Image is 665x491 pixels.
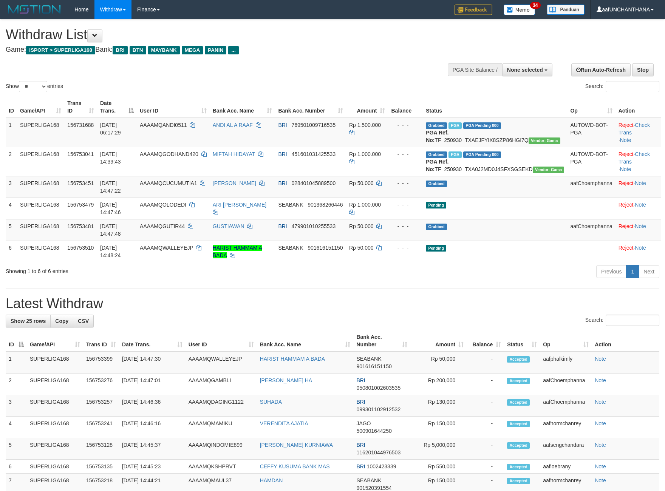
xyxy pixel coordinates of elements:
td: Rp 550,000 [410,460,467,474]
td: 156753276 [83,374,119,395]
span: SEABANK [278,202,303,208]
span: [DATE] 14:47:22 [100,180,121,194]
span: [DATE] 14:39:43 [100,151,121,165]
input: Search: [606,81,659,92]
th: Trans ID: activate to sort column ascending [83,330,119,352]
a: Reject [619,223,634,229]
img: Feedback.jpg [455,5,492,15]
span: 34 [530,2,540,9]
td: · · [616,147,661,176]
span: BRI [356,463,365,469]
td: [DATE] 14:47:30 [119,352,186,374]
td: SUPERLIGA168 [17,198,64,219]
a: 1 [626,265,639,278]
td: · [616,198,661,219]
td: SUPERLIGA168 [27,417,83,438]
th: Status [423,96,567,118]
td: AAAAMQMAMIKU [186,417,257,438]
td: aafhormchanrey [540,417,592,438]
th: Game/API: activate to sort column ascending [27,330,83,352]
td: [DATE] 14:46:16 [119,417,186,438]
th: Trans ID: activate to sort column ascending [64,96,97,118]
a: Note [620,137,631,143]
td: aafChoemphanna [567,176,615,198]
td: aafphalkimly [540,352,592,374]
a: Note [595,399,606,405]
th: User ID: activate to sort column ascending [137,96,210,118]
span: [DATE] 14:48:24 [100,245,121,258]
span: None selected [507,67,543,73]
td: SUPERLIGA168 [27,374,83,395]
th: Status: activate to sort column ascending [504,330,540,352]
a: Reject [619,151,634,157]
a: [PERSON_NAME] [213,180,256,186]
span: Rp 1.000.000 [349,151,381,157]
td: AAAAMQGAMBLI [186,374,257,395]
th: Balance [388,96,423,118]
span: Accepted [507,478,530,484]
span: Copy 769501009716535 to clipboard [291,122,336,128]
a: Note [595,463,606,469]
div: - - - [391,150,420,158]
a: Copy [50,315,73,327]
td: · [616,219,661,241]
span: BRI [356,377,365,383]
span: 156753041 [67,151,94,157]
a: Show 25 rows [6,315,51,327]
a: Note [620,166,631,172]
th: Amount: activate to sort column ascending [346,96,388,118]
span: Rp 1.000.000 [349,202,381,208]
th: Op: activate to sort column ascending [540,330,592,352]
th: Bank Acc. Number: activate to sort column ascending [353,330,410,352]
a: Note [635,245,646,251]
span: Show 25 rows [11,318,46,324]
td: 2 [6,147,17,176]
th: Bank Acc. Name: activate to sort column ascending [210,96,275,118]
span: CSV [78,318,89,324]
td: Rp 50,000 [410,352,467,374]
td: 1 [6,352,27,374]
td: AAAAMQKSHPRVT [186,460,257,474]
td: aafChoemphanna [540,374,592,395]
span: Vendor URL: https://trx31.1velocity.biz [533,167,564,173]
span: BRI [356,399,365,405]
span: Copy 451601031425533 to clipboard [291,151,336,157]
b: PGA Ref. No: [426,130,448,143]
label: Search: [585,81,659,92]
span: Copy 901520391554 to clipboard [356,485,391,491]
img: panduan.png [547,5,585,15]
th: Op: activate to sort column ascending [567,96,615,118]
a: Reject [619,122,634,128]
a: Note [595,356,606,362]
a: Check Trans [619,122,650,136]
th: Game/API: activate to sort column ascending [17,96,64,118]
td: aafChoemphanna [540,395,592,417]
a: GUSTIAWAN [213,223,244,229]
td: AUTOWD-BOT-PGA [567,147,615,176]
span: [DATE] 14:47:46 [100,202,121,215]
span: Copy 050801002603535 to clipboard [356,385,401,391]
td: 2 [6,374,27,395]
th: Date Trans.: activate to sort column ascending [119,330,186,352]
span: Pending [426,202,446,208]
span: Copy 099301102912532 to clipboard [356,406,401,412]
td: SUPERLIGA168 [17,147,64,176]
td: SUPERLIGA168 [27,460,83,474]
th: Action [592,330,659,352]
span: Copy 1002423339 to clipboard [367,463,396,469]
a: [PERSON_NAME] HA [260,377,312,383]
span: Accepted [507,356,530,363]
span: BRI [113,46,127,54]
span: Vendor URL: https://trx31.1velocity.biz [529,137,560,144]
div: - - - [391,179,420,187]
span: Grabbed [426,181,447,187]
td: 4 [6,198,17,219]
td: · [616,176,661,198]
span: BRI [278,122,287,128]
span: BRI [278,180,287,186]
td: 1 [6,118,17,147]
span: Rp 50.000 [349,223,374,229]
label: Search: [585,315,659,326]
td: Rp 200,000 [410,374,467,395]
span: JAGO [356,420,371,426]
